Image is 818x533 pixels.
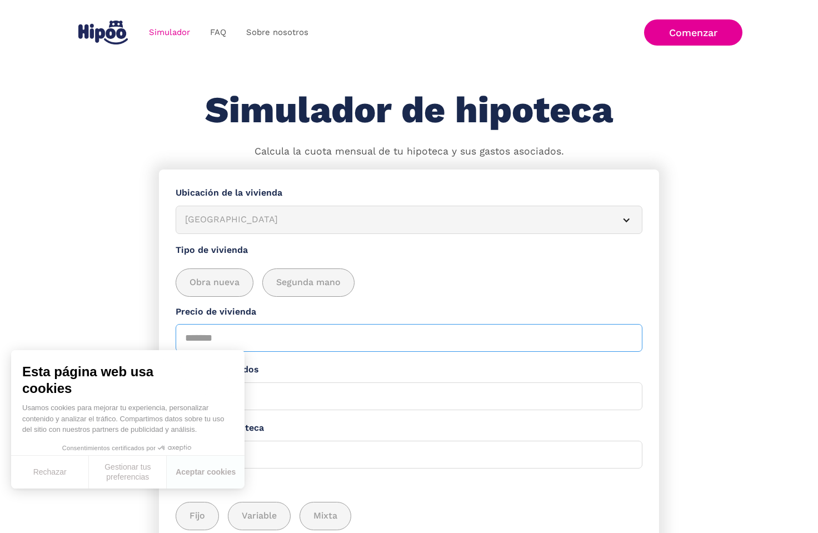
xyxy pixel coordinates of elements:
span: Segunda mano [276,276,341,290]
span: Mixta [313,509,337,523]
div: add_description_here [176,502,642,530]
a: home [76,16,130,49]
label: Precio de vivienda [176,305,642,319]
div: [GEOGRAPHIC_DATA] [185,213,606,227]
a: Comenzar [644,19,742,46]
label: Plazo de la hipoteca [176,421,642,435]
label: Ubicación de la vivienda [176,186,642,200]
h1: Simulador de hipoteca [205,90,613,131]
label: Tipo de vivienda [176,243,642,257]
a: Simulador [139,22,200,43]
span: Fijo [189,509,205,523]
span: Variable [242,509,277,523]
a: FAQ [200,22,236,43]
span: Obra nueva [189,276,240,290]
a: Sobre nosotros [236,22,318,43]
label: Ahorros aportados [176,363,642,377]
article: [GEOGRAPHIC_DATA] [176,206,642,234]
div: add_description_here [176,268,642,297]
p: Calcula la cuota mensual de tu hipoteca y sus gastos asociados. [255,145,564,159]
label: Tipo de interés [176,477,642,491]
